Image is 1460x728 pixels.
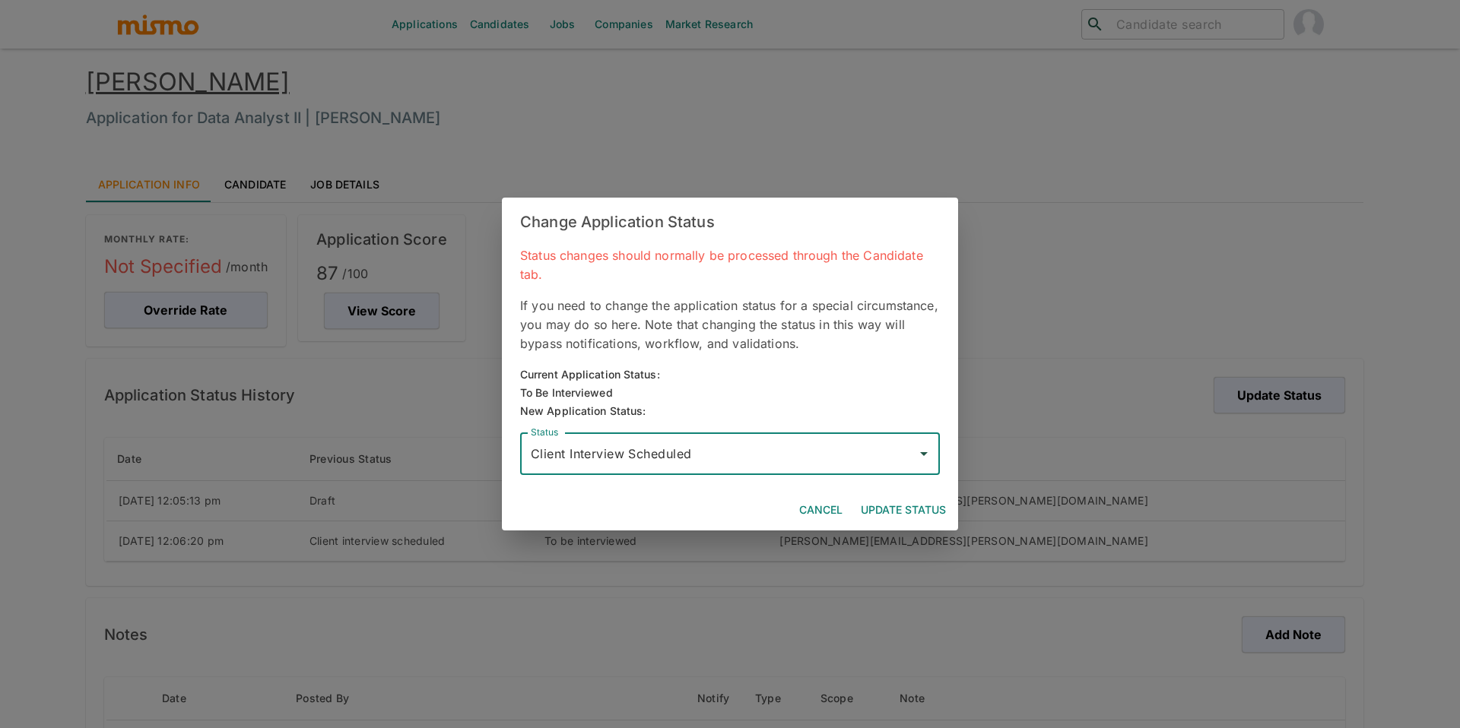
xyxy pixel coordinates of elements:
[520,366,660,384] div: Current Application Status:
[502,198,958,246] h2: Change Application Status
[520,384,660,402] div: To Be Interviewed
[793,496,849,524] button: Cancel
[913,443,935,464] button: Open
[520,402,940,420] div: New Application Status:
[520,298,938,351] span: If you need to change the application status for a special circumstance, you may do so here. Note...
[531,426,558,438] label: Status
[855,496,952,524] button: Update Status
[520,248,923,282] span: Status changes should normally be processed through the Candidate tab.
